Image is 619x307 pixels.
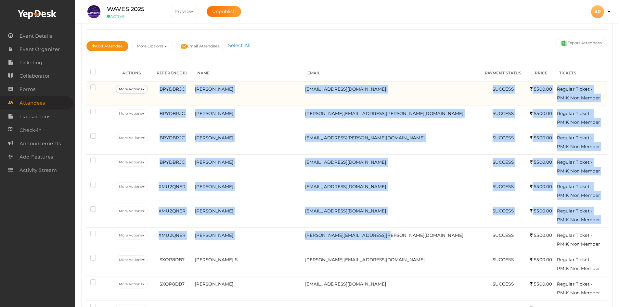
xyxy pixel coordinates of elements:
[195,135,234,140] span: [PERSON_NAME]
[116,280,148,288] button: More Actions
[557,281,600,295] span: Regular Ticket - PMIK Non Member
[530,208,552,213] span: 5500.00
[305,86,386,92] span: [EMAIL_ADDRESS][DOMAIN_NAME]
[116,134,148,142] button: More Actions
[195,111,234,116] span: [PERSON_NAME]
[556,38,607,48] button: Export Attendees
[116,85,148,94] button: More Actions
[19,70,50,83] span: Collaborator
[530,233,552,238] span: 5500.00
[19,124,42,137] span: Check-in
[19,30,52,43] span: Event Details
[131,41,173,51] button: More Options
[207,6,241,17] button: Unpublish
[19,43,60,56] span: Event Organizer
[160,86,185,92] span: BPYDBRJC
[159,184,186,189] span: XMU2QNER
[493,160,514,165] span: SUCCESS
[195,184,234,189] span: [PERSON_NAME]
[557,257,600,271] span: Regular Ticket - PMIK Non Member
[116,255,148,264] button: More Actions
[116,231,148,240] button: More Actions
[530,135,552,140] span: 5500.00
[305,233,464,238] span: [PERSON_NAME][EMAIL_ADDRESS][PERSON_NAME][DOMAIN_NAME]
[226,42,252,48] a: Select All
[159,208,186,213] span: XMU2QNER
[195,233,234,238] span: [PERSON_NAME]
[493,184,514,189] span: SUCCESS
[479,65,527,82] th: PAYMENT STATUS
[169,6,199,17] button: Preview
[305,184,386,189] span: [EMAIL_ADDRESS][DOMAIN_NAME]
[116,158,148,167] button: More Actions
[493,135,514,140] span: SUCCESS
[493,233,514,238] span: SUCCESS
[305,208,386,213] span: [EMAIL_ADDRESS][DOMAIN_NAME]
[19,83,35,96] span: Forms
[19,164,57,177] span: Activity Stream
[555,65,607,82] th: TICKETS
[181,44,187,49] img: mail-filled.svg
[160,257,185,262] span: SXOP8DB7
[160,111,185,116] span: BPYDBRJC
[493,208,514,213] span: SUCCESS
[86,41,128,51] button: Add Attendee
[195,208,234,213] span: [PERSON_NAME]
[116,109,148,118] button: More Actions
[87,5,100,18] img: S4WQAGVX_small.jpeg
[157,70,188,75] span: REFERENCE ID
[116,207,148,215] button: More Actions
[493,111,514,116] span: SUCCESS
[589,5,606,19] button: AR
[305,160,386,165] span: [EMAIL_ADDRESS][DOMAIN_NAME]
[193,65,303,82] th: NAME
[530,86,552,92] span: 5500.00
[557,208,600,222] span: Regular Ticket - PMIK Non Member
[530,160,552,165] span: 5500.00
[557,135,600,149] span: Regular Ticket - PMIK Non Member
[530,257,552,262] span: 5500.00
[591,5,604,18] div: AR
[530,281,552,287] span: 5500.00
[305,111,464,116] span: [PERSON_NAME][EMAIL_ADDRESS][PERSON_NAME][DOMAIN_NAME]
[160,160,185,165] span: BPYDBRJC
[212,8,236,14] span: Unpublish
[557,111,600,125] span: Regular Ticket - PMIK Non Member
[159,233,186,238] span: XMU2QNER
[160,281,185,287] span: SXOP8DB7
[591,9,604,15] profile-pic: AR
[19,110,50,123] span: Transactions
[175,41,225,51] button: Email Attendees
[195,281,234,287] span: [PERSON_NAME]
[493,281,514,287] span: SUCCESS
[195,160,234,165] span: [PERSON_NAME]
[195,86,234,92] span: [PERSON_NAME]
[107,5,144,14] label: WAVES 2025
[527,65,555,82] th: PRICE
[305,135,425,140] span: [EMAIL_ADDRESS][PERSON_NAME][DOMAIN_NAME]
[493,257,514,262] span: SUCCESS
[19,56,42,69] span: Ticketing
[305,281,386,287] span: [EMAIL_ADDRESS][DOMAIN_NAME]
[557,160,600,173] span: Regular Ticket - PMIK Non Member
[561,40,567,46] img: excel.svg
[19,96,45,109] span: Attendees
[116,182,148,191] button: More Actions
[19,137,61,150] span: Announcements
[303,65,479,82] th: EMAIL
[112,65,151,82] th: ACTIONS
[557,233,600,247] span: Regular Ticket - PMIK Non Member
[557,184,600,198] span: Regular Ticket - PMIK Non Member
[19,150,53,163] span: Add Features
[160,135,185,140] span: BPYDBRJC
[305,257,425,262] span: [PERSON_NAME][EMAIL_ADDRESS][DOMAIN_NAME]
[195,257,238,262] span: [PERSON_NAME] S
[493,86,514,92] span: SUCCESS
[557,86,600,100] span: Regular Ticket - PMIK Non Member
[530,184,552,189] span: 5500.00
[530,111,552,116] span: 5500.00
[107,14,159,19] small: ACTIVE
